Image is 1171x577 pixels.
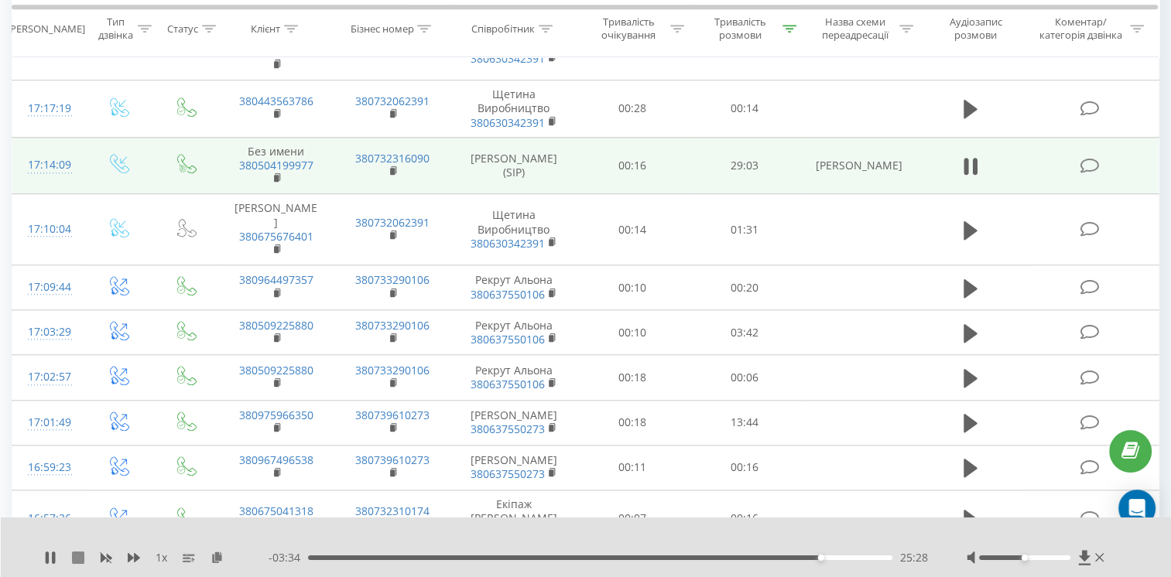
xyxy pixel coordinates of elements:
[577,400,689,445] td: 00:18
[451,400,577,445] td: [PERSON_NAME]
[350,22,413,36] div: Бізнес номер
[688,310,800,355] td: 03:42
[577,137,689,194] td: 00:16
[355,272,430,287] a: 380733290106
[239,452,313,467] a: 380967496538
[1036,16,1126,43] div: Коментар/категорія дзвінка
[577,355,689,400] td: 00:18
[239,408,313,422] a: 380975966350
[577,265,689,310] td: 00:10
[355,363,430,377] a: 380733290106
[688,137,800,194] td: 29:03
[931,16,1021,43] div: Аудіозапис розмови
[577,80,689,138] td: 00:28
[451,265,577,310] td: Рекрут Альона
[239,158,313,172] a: 380504199977
[688,490,800,548] td: 00:16
[471,115,545,130] a: 380630342391
[451,137,577,194] td: [PERSON_NAME] (SIP)
[239,504,313,518] a: 380675041318
[239,272,313,287] a: 380964497357
[451,445,577,490] td: [PERSON_NAME]
[471,422,545,436] a: 380637550273
[28,150,68,180] div: 17:14:09
[577,194,689,265] td: 00:14
[688,80,800,138] td: 00:14
[239,363,313,377] a: 380509225880
[355,318,430,333] a: 380733290106
[451,80,577,138] td: Щетина Виробництво
[688,355,800,400] td: 00:06
[251,22,280,36] div: Клієнт
[471,466,545,481] a: 380637550273
[471,236,545,251] a: 380630342391
[28,362,68,392] div: 17:02:57
[269,550,308,565] span: - 03:34
[451,490,577,548] td: Екіпаж [PERSON_NAME]
[800,137,916,194] td: [PERSON_NAME]
[591,16,667,43] div: Тривалість очікування
[28,94,68,124] div: 17:17:19
[451,310,577,355] td: Рекрут Альона
[1118,490,1156,527] div: Open Intercom Messenger
[239,229,313,244] a: 380675676401
[451,355,577,400] td: Рекрут Альона
[688,400,800,445] td: 13:44
[239,318,313,333] a: 380509225880
[28,452,68,483] div: 16:59:23
[28,214,68,244] div: 17:10:04
[98,16,134,43] div: Тип дзвінка
[471,332,545,347] a: 380637550106
[7,22,85,36] div: [PERSON_NAME]
[471,51,545,66] a: 380630342391
[28,504,68,534] div: 16:57:26
[28,408,68,438] div: 17:01:49
[818,555,824,561] div: Accessibility label
[156,550,167,565] span: 1 x
[28,272,68,302] div: 17:09:44
[239,44,313,59] a: 380675676401
[28,317,68,347] div: 17:03:29
[1022,555,1028,561] div: Accessibility label
[577,490,689,548] td: 00:07
[688,445,800,490] td: 00:16
[577,445,689,490] td: 00:11
[688,265,800,310] td: 00:20
[702,16,779,43] div: Тривалість розмови
[355,452,430,467] a: 380739610273
[355,408,430,422] a: 380739610273
[814,16,895,43] div: Назва схеми переадресації
[355,504,430,518] a: 380732310174
[355,215,430,230] a: 380732062391
[167,22,198,36] div: Статус
[218,137,334,194] td: Без имени
[471,377,545,391] a: 380637550106
[239,94,313,108] a: 380443563786
[355,94,430,108] a: 380732062391
[577,310,689,355] td: 00:10
[900,550,928,565] span: 25:28
[451,194,577,265] td: Щетина Виробництво
[471,22,535,36] div: Співробітник
[218,194,334,265] td: [PERSON_NAME]
[355,151,430,166] a: 380732316090
[471,287,545,302] a: 380637550106
[688,194,800,265] td: 01:31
